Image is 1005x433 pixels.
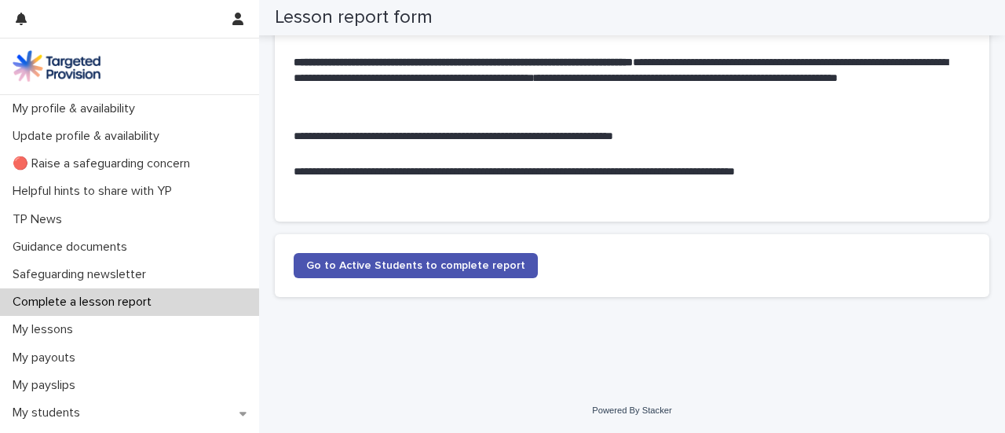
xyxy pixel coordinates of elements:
[6,267,159,282] p: Safeguarding newsletter
[6,156,203,171] p: 🔴 Raise a safeguarding concern
[294,253,538,278] a: Go to Active Students to complete report
[6,322,86,337] p: My lessons
[275,6,433,29] h2: Lesson report form
[6,184,185,199] p: Helpful hints to share with YP
[592,405,671,415] a: Powered By Stacker
[306,260,525,271] span: Go to Active Students to complete report
[13,50,100,82] img: M5nRWzHhSzIhMunXDL62
[6,350,88,365] p: My payouts
[6,295,164,310] p: Complete a lesson report
[6,212,75,227] p: TP News
[6,101,148,116] p: My profile & availability
[6,129,172,144] p: Update profile & availability
[6,378,88,393] p: My payslips
[6,405,93,420] p: My students
[6,240,140,255] p: Guidance documents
